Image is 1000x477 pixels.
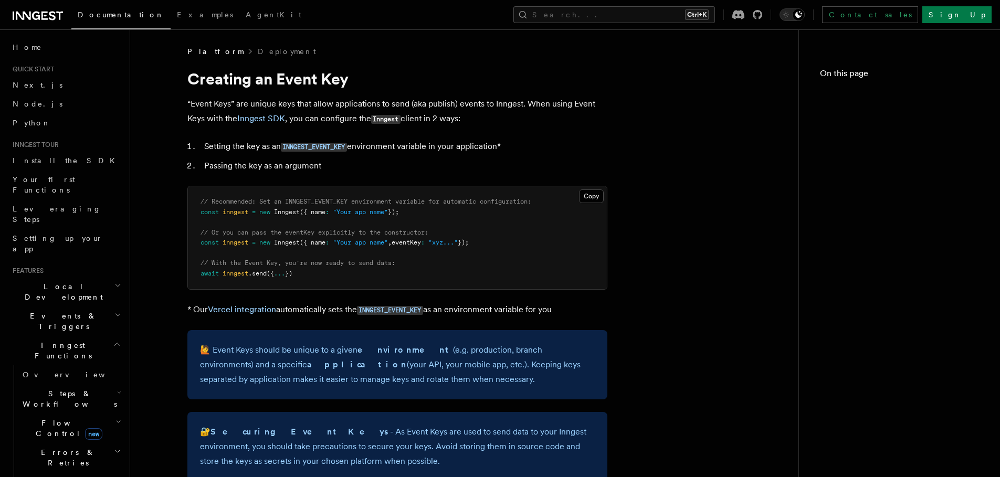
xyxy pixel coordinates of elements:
span: Steps & Workflows [18,388,117,409]
button: Local Development [8,277,123,306]
span: const [201,208,219,216]
span: Next.js [13,81,62,89]
h4: On this page [820,67,979,84]
button: Events & Triggers [8,306,123,336]
p: * Our automatically sets the as an environment variable for you [187,302,607,317]
span: Inngest tour [8,141,59,149]
li: Passing the key as an argument [201,158,607,173]
span: }); [458,239,469,246]
a: Your first Functions [8,170,123,199]
strong: environment [357,345,453,355]
a: Setting up your app [8,229,123,258]
a: Inngest SDK [237,113,285,123]
h1: Creating an Event Key [187,69,607,88]
span: : [325,208,329,216]
a: Python [8,113,123,132]
p: “Event Keys” are unique keys that allow applications to send (aka publish) events to Inngest. Whe... [187,97,607,126]
span: Overview [23,370,131,379]
span: Install the SDK [13,156,121,165]
code: Inngest [371,115,401,124]
a: INNGEST_EVENT_KEY [281,141,347,151]
span: }) [285,270,292,277]
span: ... [274,270,285,277]
span: Inngest [274,208,300,216]
span: Quick start [8,65,54,73]
button: Copy [579,189,604,203]
span: ({ [267,270,274,277]
button: Flow Controlnew [18,414,123,443]
span: ({ name [300,239,325,246]
code: INNGEST_EVENT_KEY [281,143,347,152]
span: ({ name [300,208,325,216]
span: , [388,239,392,246]
span: .send [248,270,267,277]
span: Platform [187,46,243,57]
span: Setting up your app [13,234,103,253]
span: Events & Triggers [8,311,114,332]
a: Leveraging Steps [8,199,123,229]
span: Leveraging Steps [13,205,101,224]
span: Local Development [8,281,114,302]
a: Contact sales [822,6,918,23]
a: Home [8,38,123,57]
span: Inngest Functions [8,340,113,361]
span: Examples [177,10,233,19]
span: inngest [223,270,248,277]
span: "xyz..." [428,239,458,246]
span: eventKey [392,239,421,246]
span: Python [13,119,51,127]
span: Features [8,267,44,275]
a: Sign Up [922,6,992,23]
span: // Or you can pass the eventKey explicitly to the constructor: [201,229,428,236]
a: AgentKit [239,3,308,28]
p: 🔐 - As Event Keys are used to send data to your Inngest environment, you should take precautions ... [200,425,595,469]
strong: Securing Event Keys [210,427,390,437]
span: : [325,239,329,246]
span: new [259,208,270,216]
span: Node.js [13,100,62,108]
span: = [252,208,256,216]
span: }); [388,208,399,216]
a: Overview [18,365,123,384]
span: "Your app name" [333,239,388,246]
button: Inngest Functions [8,336,123,365]
span: : [421,239,425,246]
span: Home [13,42,42,52]
span: Inngest [274,239,300,246]
span: Flow Control [18,418,115,439]
span: new [259,239,270,246]
li: Setting the key as an environment variable in your application* [201,139,607,154]
span: Your first Functions [13,175,75,194]
span: Documentation [78,10,164,19]
button: Errors & Retries [18,443,123,472]
span: = [252,239,256,246]
a: Deployment [258,46,316,57]
kbd: Ctrl+K [685,9,709,20]
strong: application [307,359,407,369]
span: const [201,239,219,246]
button: Search...Ctrl+K [513,6,715,23]
a: Node.js [8,94,123,113]
span: inngest [223,239,248,246]
a: Documentation [71,3,171,29]
a: Examples [171,3,239,28]
span: // Recommended: Set an INNGEST_EVENT_KEY environment variable for automatic configuration: [201,198,531,205]
span: Errors & Retries [18,447,114,468]
span: AgentKit [246,10,301,19]
a: Install the SDK [8,151,123,170]
span: // With the Event Key, you're now ready to send data: [201,259,395,267]
span: await [201,270,219,277]
button: Steps & Workflows [18,384,123,414]
span: inngest [223,208,248,216]
span: "Your app name" [333,208,388,216]
a: Next.js [8,76,123,94]
p: 🙋 Event Keys should be unique to a given (e.g. production, branch environments) and a specific (y... [200,343,595,387]
span: new [85,428,102,440]
code: INNGEST_EVENT_KEY [357,306,423,315]
a: INNGEST_EVENT_KEY [357,304,423,314]
a: Vercel integration [208,304,276,314]
button: Toggle dark mode [780,8,805,21]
